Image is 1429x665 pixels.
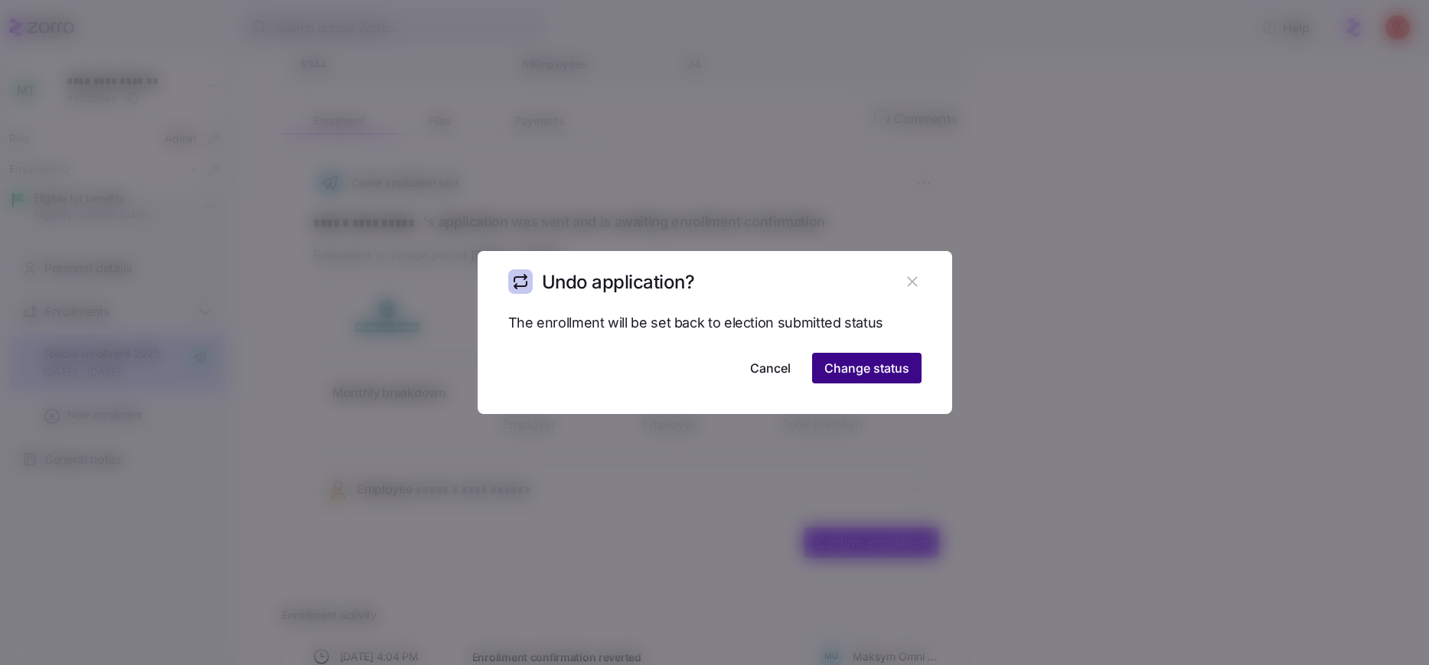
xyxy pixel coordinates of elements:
span: Cancel [750,359,791,377]
h1: Undo application? [542,270,695,294]
span: Change status [824,359,909,377]
button: Cancel [738,353,803,383]
button: Change status [812,353,922,383]
span: The enrollment will be set back to election submitted status [508,312,883,334]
